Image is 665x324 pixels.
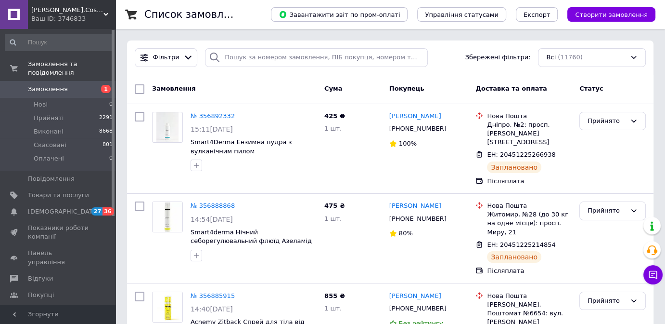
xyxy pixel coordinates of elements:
[524,11,550,18] span: Експорт
[516,7,558,22] button: Експорт
[567,7,655,22] button: Створити замовлення
[28,291,54,299] span: Покупці
[389,112,441,121] a: [PERSON_NAME]
[99,114,113,122] span: 2291
[558,11,655,18] a: Створити замовлення
[387,122,448,135] div: [PHONE_NUMBER]
[34,114,64,122] span: Прийняті
[475,85,547,92] span: Доставка та оплата
[389,292,441,301] a: [PERSON_NAME]
[109,100,113,109] span: 0
[205,48,428,67] input: Пошук за номером замовлення, ПІБ покупця, номером телефону, Email, номером накладної
[34,100,48,109] span: Нові
[399,140,417,147] span: 100%
[191,216,233,223] span: 14:54[DATE]
[31,14,115,23] div: Ваш ID: 3746833
[279,10,400,19] span: Завантажити звіт по пром-оплаті
[101,85,111,93] span: 1
[487,151,555,158] span: ЕН: 20451225266938
[191,292,235,299] a: № 356885915
[487,112,572,121] div: Нова Пошта
[487,292,572,300] div: Нова Пошта
[153,53,179,62] span: Фільтри
[28,207,99,216] span: [DEMOGRAPHIC_DATA]
[324,85,342,92] span: Cума
[28,249,89,266] span: Панель управління
[465,53,531,62] span: Збережені фільтри:
[588,296,626,306] div: Прийнято
[99,127,113,136] span: 8668
[102,207,114,216] span: 36
[152,292,183,323] a: Фото товару
[575,11,648,18] span: Створити замовлення
[588,116,626,126] div: Прийнято
[324,215,342,222] span: 1 шт.
[643,265,663,284] button: Чат з покупцем
[487,177,572,186] div: Післяплата
[152,112,183,143] a: Фото товару
[487,241,555,248] span: ЕН: 20451225214854
[31,6,103,14] span: Shiny.Cosmetics
[324,125,342,132] span: 1 шт.
[102,141,113,149] span: 801
[28,274,53,283] span: Відгуки
[487,251,541,263] div: Заплановано
[34,154,64,163] span: Оплачені
[28,85,68,94] span: Замовлення
[5,34,114,51] input: Пошук
[191,138,292,155] a: Smart4Derma Ензимна пудра з вулканічним пилом
[271,7,408,22] button: Завантажити звіт по пром-оплаті
[191,125,233,133] span: 15:11[DATE]
[91,207,102,216] span: 27
[156,112,179,142] img: Фото товару
[324,305,342,312] span: 1 шт.
[34,127,64,136] span: Виконані
[579,85,603,92] span: Статус
[152,202,183,232] a: Фото товару
[425,11,499,18] span: Управління статусами
[153,202,182,232] img: Фото товару
[487,162,541,173] div: Заплановано
[487,267,572,275] div: Післяплата
[28,60,115,77] span: Замовлення та повідомлення
[324,112,345,120] span: 425 ₴
[34,141,66,149] span: Скасовані
[191,305,233,313] span: 14:40[DATE]
[417,7,506,22] button: Управління статусами
[191,229,312,245] a: Smart4derma Нічний себорегулювальний флюїд Азеламід
[399,229,413,237] span: 80%
[109,154,113,163] span: 0
[558,54,583,61] span: (11760)
[28,175,75,183] span: Повідомлення
[28,191,89,200] span: Товари та послуги
[153,292,182,322] img: Фото товару
[487,210,572,237] div: Житомир, №28 (до 30 кг на одне місце): просп. Миру, 21
[389,202,441,211] a: [PERSON_NAME]
[324,202,345,209] span: 475 ₴
[152,85,195,92] span: Замовлення
[387,213,448,225] div: [PHONE_NUMBER]
[387,302,448,315] div: [PHONE_NUMBER]
[191,202,235,209] a: № 356888868
[191,112,235,120] a: № 356892332
[588,206,626,216] div: Прийнято
[487,121,572,147] div: Дніпро, №2: просп. [PERSON_NAME][STREET_ADDRESS]
[546,53,556,62] span: Всі
[28,224,89,241] span: Показники роботи компанії
[487,202,572,210] div: Нова Пошта
[324,292,345,299] span: 855 ₴
[389,85,424,92] span: Покупець
[144,9,242,20] h1: Список замовлень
